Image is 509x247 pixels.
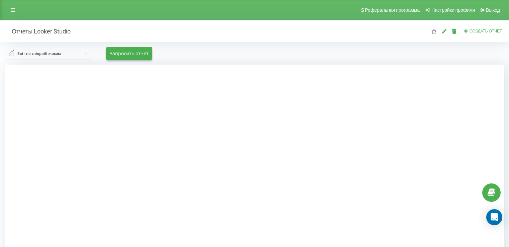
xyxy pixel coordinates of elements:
span: Выход [486,7,500,13]
span: Реферальная программа [365,7,420,13]
h2: Отчеты Looker Studio [5,27,71,35]
button: Создать отчет [461,28,504,34]
span: Создать отчет [470,29,502,33]
div: Open Intercom Messenger [486,209,502,225]
i: Удалить отчет [451,29,457,33]
span: Настройки профиля [431,7,475,13]
div: Звіт по співробітникам [17,50,61,57]
button: Запросить отчет [106,47,152,60]
i: Этот отчет будет загружен первым при открытии "Отчеты Looker Studio". Вы можете назначить любой д... [431,29,437,33]
i: Редактировать отчет [441,29,447,33]
i: Создать отчет [463,29,468,33]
